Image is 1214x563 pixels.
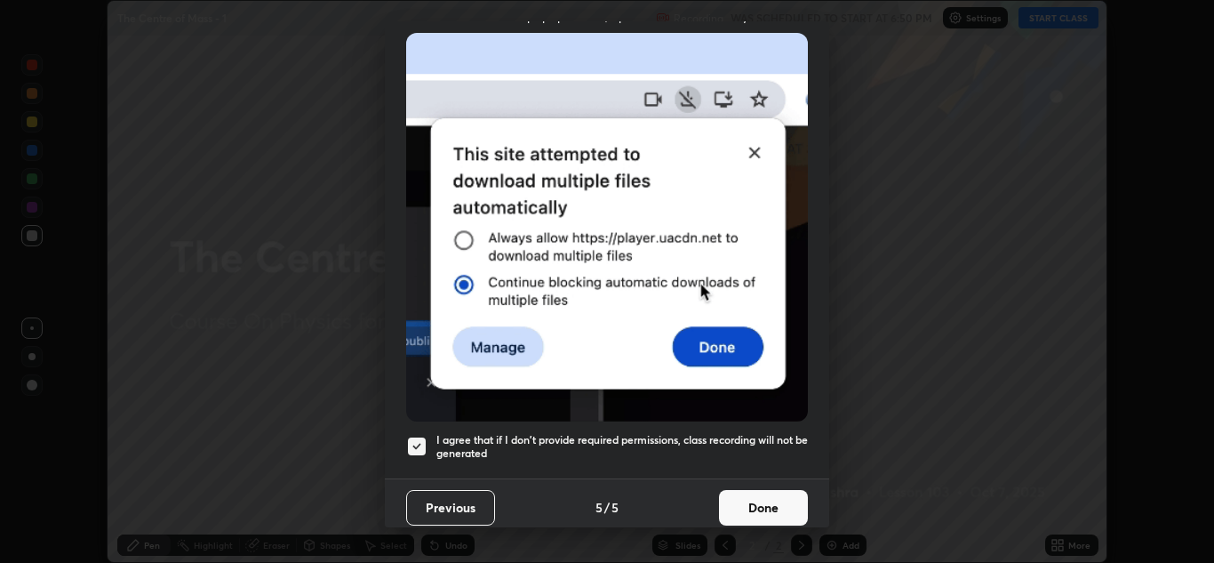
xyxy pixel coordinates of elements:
button: Previous [406,490,495,526]
img: downloads-permission-blocked.gif [406,33,808,422]
h4: 5 [611,498,619,517]
button: Done [719,490,808,526]
h4: 5 [595,498,603,517]
h4: / [604,498,610,517]
h5: I agree that if I don't provide required permissions, class recording will not be generated [436,433,808,461]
